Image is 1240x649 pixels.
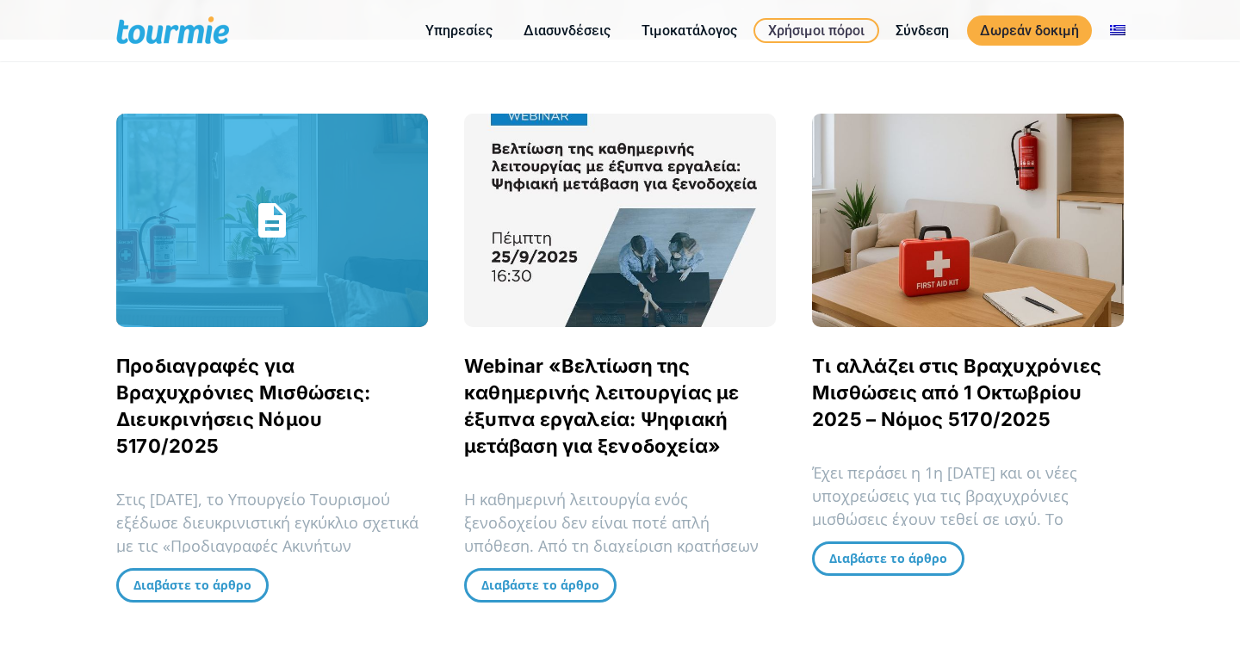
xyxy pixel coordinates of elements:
span: Διαβάστε το άρθρο [481,577,599,593]
a: Αλλαγή σε [1097,20,1138,41]
a: Διαβάστε το άρθρο [116,568,269,603]
a: Υπηρεσίες [412,20,505,41]
a: Χρήσιμοι πόροι [753,18,879,43]
a: Διασυνδέσεις [511,20,623,41]
p: Έχει περάσει η 1η [DATE] και οι νέες υποχρεώσεις για τις βραχυχρόνιες μισθώσεις έχουν τεθεί σε ισ... [812,461,1124,554]
a: Διαβάστε το άρθρο [464,568,617,603]
p: Στις [DATE], το Υπουργείο Τουρισμού εξέδωσε διευκρινιστική εγκύκλιο σχετικά με τις «Προδιαγραφές ... [116,488,428,604]
a: Προδιαγραφές για Βραχυχρόνιες Μισθώσεις: Διευκρινήσεις Νόμου 5170/2025 [116,355,370,457]
a: Δωρεάν δοκιμή [967,15,1092,46]
span: Διαβάστε το άρθρο [829,550,947,566]
a: Διαβάστε το άρθρο [812,541,964,576]
a: Τιμοκατάλογος [629,20,750,41]
span: Διαβάστε το άρθρο [133,577,251,593]
a: Σύνδεση [883,20,962,41]
a: Webinar «Βελτίωση της καθημερινής λειτουργίας με έξυπνα εργαλεία: Ψηφιακή μετάβαση για ξενοδοχεία» [464,355,740,457]
a: Τι αλλάζει στις Βραχυχρόνιες Μισθώσεις από 1 Οκτωβρίου 2025 – Νόμος 5170/2025 [812,355,1101,430]
p: Η καθημερινή λειτουργία ενός ξενοδοχείου δεν είναι ποτέ απλή υπόθεση. Από τη διαχείριση κρατήσεων... [464,488,776,581]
